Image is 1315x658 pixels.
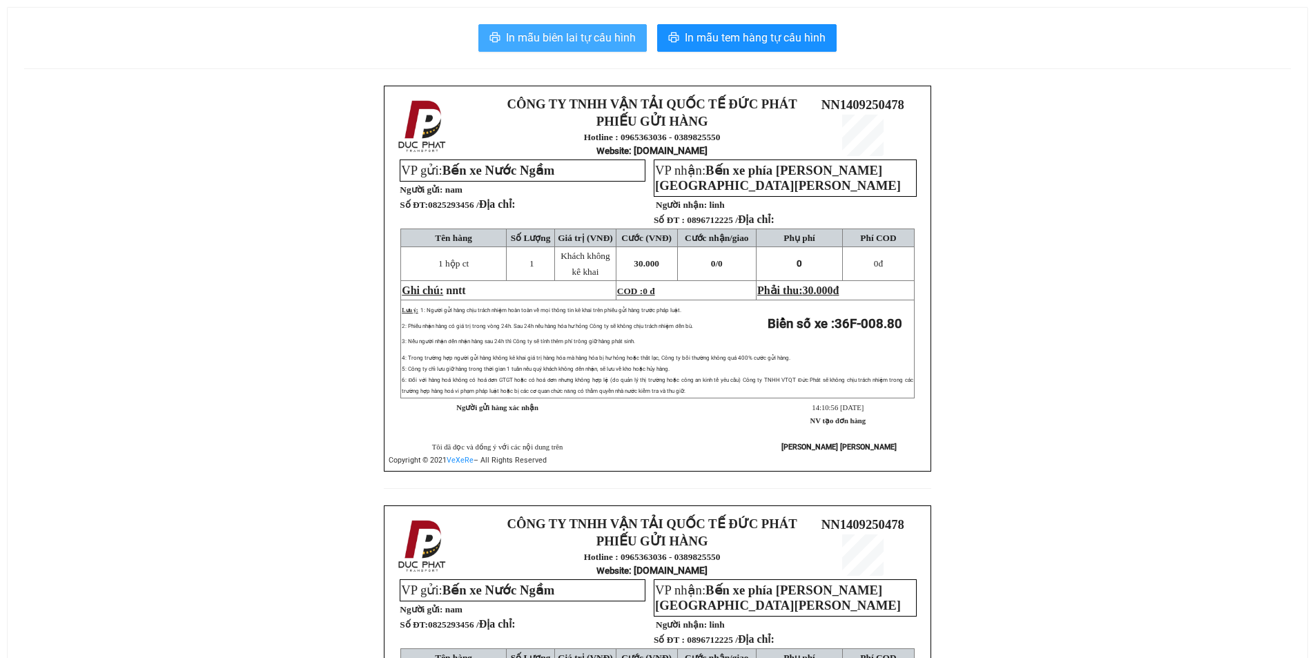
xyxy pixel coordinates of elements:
span: Website [596,565,629,576]
span: NN1409250478 [821,517,904,532]
span: đ [874,258,883,269]
strong: Hotline : 0965363036 - 0389825550 [584,132,721,142]
span: Bến xe phía [PERSON_NAME][GEOGRAPHIC_DATA][PERSON_NAME] [655,163,901,193]
strong: CÔNG TY TNHH VẬN TẢI QUỐC TẾ ĐỨC PHÁT [507,516,797,531]
span: linh [709,200,724,210]
span: 6: Đối với hàng hoá không có hoá đơn GTGT hoặc có hoá đơn nhưng không hợp lệ (do quản lý thị trườ... [402,377,913,394]
span: Địa chỉ: [479,198,516,210]
strong: Số ĐT: [400,200,515,210]
strong: Biển số xe : [768,316,902,331]
span: Ghi chú: [402,284,443,296]
span: Phụ phí [783,233,815,243]
span: In mẫu tem hàng tự cấu hình [685,29,826,46]
span: 0 đ [643,286,654,296]
span: 5: Công ty chỉ lưu giữ hàng trong thời gian 1 tuần nếu quý khách không đến nhận, sẽ lưu về kho ho... [402,366,669,372]
span: Tôi đã đọc và đồng ý với các nội dung trên [432,443,563,451]
span: 4: Trong trường hợp người gửi hàng không kê khai giá trị hàng hóa mà hàng hóa bị hư hỏng hoặc thấ... [402,355,790,361]
span: VP gửi: [401,163,554,177]
span: nam [445,604,462,615]
span: Tên hàng [435,233,472,243]
button: printerIn mẫu tem hàng tự cấu hình [657,24,837,52]
span: 0 [874,258,879,269]
span: Địa chỉ: [479,618,516,630]
span: đ [833,284,839,296]
strong: Người gửi: [400,184,442,195]
span: NN1409250478 [821,97,904,112]
strong: NV tạo đơn hàng [810,417,866,425]
span: Website [596,146,629,156]
strong: CÔNG TY TNHH VẬN TẢI QUỐC TẾ ĐỨC PHÁT [507,97,797,111]
strong: : [DOMAIN_NAME] [596,145,708,156]
span: 0825293456 / [428,619,516,630]
span: Bến xe phía [PERSON_NAME][GEOGRAPHIC_DATA][PERSON_NAME] [655,583,901,612]
span: Giá trị (VNĐ) [558,233,613,243]
span: Địa chỉ: [738,213,775,225]
span: VP nhận: [655,163,901,193]
strong: Số ĐT: [400,619,515,630]
span: 0/ [711,258,723,269]
span: VP nhận: [655,583,901,612]
span: Copyright © 2021 – All Rights Reserved [389,456,547,465]
span: Cước nhận/giao [685,233,749,243]
span: 36F-008.80 [835,316,902,331]
strong: Người gửi: [400,604,442,615]
span: Bến xe Nước Ngầm [442,583,555,597]
span: Cước (VNĐ) [621,233,672,243]
img: logo [394,517,452,575]
span: 1 hộp ct [438,258,469,269]
span: 0896712225 / [687,215,775,225]
strong: PHIẾU GỬI HÀNG [596,534,708,548]
span: 0 [797,258,802,269]
span: Khách không kê khai [561,251,610,277]
strong: : [DOMAIN_NAME] [596,565,708,576]
strong: Hotline : 0965363036 - 0389825550 [584,552,721,562]
strong: PHIẾU GỬI HÀNG [596,114,708,128]
span: Địa chỉ: [738,633,775,645]
span: 1: Người gửi hàng chịu trách nhiệm hoàn toàn về mọi thông tin kê khai trên phiếu gửi hàng trước p... [420,307,681,313]
span: 30.000 [634,258,659,269]
span: Phải thu: [757,284,839,296]
span: nntt [446,284,465,296]
strong: Người nhận: [656,619,707,630]
span: 0896712225 / [687,635,775,645]
span: 0 [718,258,723,269]
span: printer [668,32,679,45]
span: 2: Phiếu nhận hàng có giá trị trong vòng 24h. Sau 24h nếu hàng hóa hư hỏng Công ty sẽ không chịu ... [402,323,692,329]
strong: Số ĐT : [654,215,685,225]
span: 14:10:56 [DATE] [812,404,864,412]
span: Phí COD [860,233,896,243]
span: COD : [617,286,655,296]
span: 30.000 [803,284,833,296]
span: 3: Nếu người nhận đến nhận hàng sau 24h thì Công ty sẽ tính thêm phí trông giữ hàng phát sinh. [402,338,634,345]
img: logo [394,97,452,155]
span: 1 [529,258,534,269]
span: VP gửi: [401,583,554,597]
span: Lưu ý: [402,307,418,313]
span: 0825293456 / [428,200,516,210]
span: nam [445,184,462,195]
strong: Người gửi hàng xác nhận [456,404,538,412]
strong: Số ĐT : [654,635,685,645]
span: linh [709,619,724,630]
strong: Người nhận: [656,200,707,210]
span: In mẫu biên lai tự cấu hình [506,29,636,46]
span: Bến xe Nước Ngầm [442,163,555,177]
strong: [PERSON_NAME] [PERSON_NAME] [781,443,897,452]
span: printer [489,32,500,45]
button: printerIn mẫu biên lai tự cấu hình [478,24,647,52]
a: VeXeRe [447,456,474,465]
span: Số Lượng [511,233,551,243]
